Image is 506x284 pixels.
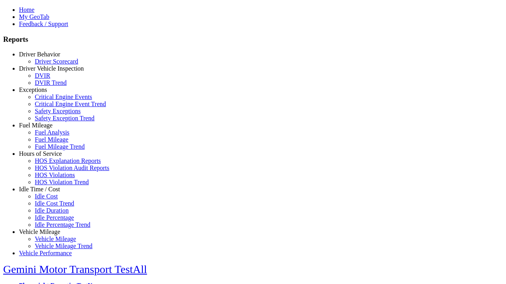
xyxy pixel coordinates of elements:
[35,93,92,100] a: Critical Engine Events
[35,172,75,178] a: HOS Violations
[35,193,58,200] a: Idle Cost
[35,72,50,79] a: DVIR
[19,13,49,20] a: My GeoTab
[35,200,74,207] a: Idle Cost Trend
[19,250,72,256] a: Vehicle Performance
[19,150,62,157] a: Hours of Service
[3,35,503,44] h3: Reports
[35,157,101,164] a: HOS Explanation Reports
[35,164,110,171] a: HOS Violation Audit Reports
[19,122,53,129] a: Fuel Mileage
[19,21,68,27] a: Feedback / Support
[19,228,60,235] a: Vehicle Mileage
[3,263,147,275] a: Gemini Motor Transport TestAll
[35,214,74,221] a: Idle Percentage
[35,58,78,65] a: Driver Scorecard
[35,221,90,228] a: Idle Percentage Trend
[19,6,34,13] a: Home
[19,65,84,72] a: Driver Vehicle Inspection
[35,108,81,114] a: Safety Exceptions
[19,51,60,58] a: Driver Behavior
[35,179,89,185] a: HOS Violation Trend
[35,235,76,242] a: Vehicle Mileage
[35,207,69,214] a: Idle Duration
[35,129,70,136] a: Fuel Analysis
[35,101,106,107] a: Critical Engine Event Trend
[19,86,47,93] a: Exceptions
[35,243,93,249] a: Vehicle Mileage Trend
[35,136,68,143] a: Fuel Mileage
[19,186,60,192] a: Idle Time / Cost
[35,79,66,86] a: DVIR Trend
[35,115,94,121] a: Safety Exception Trend
[35,143,85,150] a: Fuel Mileage Trend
